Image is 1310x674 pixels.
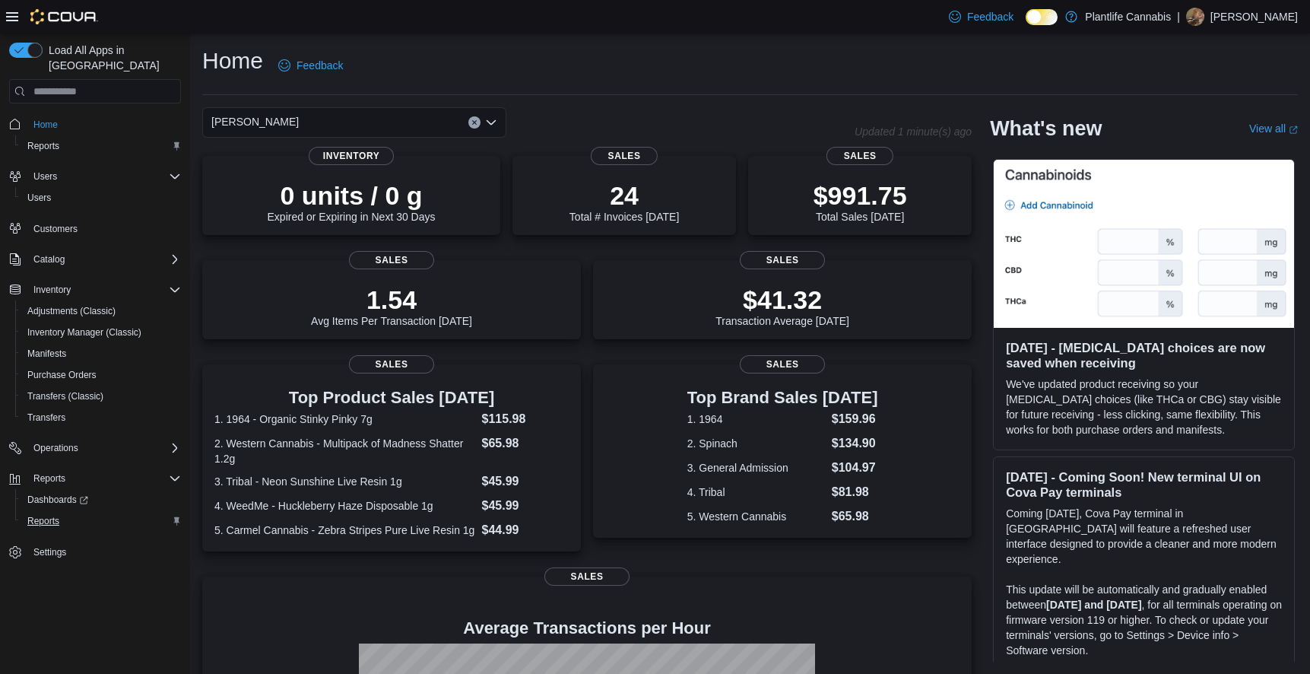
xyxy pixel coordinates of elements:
[21,366,103,384] a: Purchase Orders
[27,494,88,506] span: Dashboards
[214,474,476,489] dt: 3. Tribal - Neon Sunshine Live Resin 1g
[569,180,679,211] p: 24
[43,43,181,73] span: Load All Apps in [GEOGRAPHIC_DATA]
[21,189,181,207] span: Users
[21,512,65,530] a: Reports
[826,147,893,165] span: Sales
[468,116,481,129] button: Clear input
[27,469,181,488] span: Reports
[27,439,84,457] button: Operations
[311,285,472,327] div: Avg Items Per Transaction [DATE]
[3,113,187,135] button: Home
[272,50,349,81] a: Feedback
[1210,8,1298,26] p: [PERSON_NAME]
[15,187,187,208] button: Users
[1289,126,1298,135] svg: External link
[21,302,122,320] a: Adjustments (Classic)
[349,355,434,374] span: Sales
[569,180,679,223] div: Total # Invoices [DATE]
[687,485,826,500] dt: 4. Tribal
[27,281,77,299] button: Inventory
[482,434,569,453] dd: $65.98
[1026,25,1026,26] span: Dark Mode
[309,147,394,165] span: Inventory
[482,497,569,515] dd: $45.99
[715,285,849,315] p: $41.32
[27,250,71,269] button: Catalog
[9,107,181,602] nav: Complex example
[687,436,826,451] dt: 2. Spinach
[687,389,878,407] h3: Top Brand Sales [DATE]
[202,46,263,76] h1: Home
[990,116,1102,141] h2: What's new
[15,300,187,322] button: Adjustments (Classic)
[27,114,181,133] span: Home
[21,345,72,363] a: Manifests
[27,167,181,186] span: Users
[21,512,181,530] span: Reports
[27,305,116,317] span: Adjustments (Classic)
[1006,506,1282,567] p: Coming [DATE], Cova Pay terminal in [GEOGRAPHIC_DATA] will feature a refreshed user interface des...
[1177,8,1180,26] p: |
[1006,340,1282,370] h3: [DATE] - [MEDICAL_DATA] choices are now saved when receiving
[27,167,63,186] button: Users
[3,541,187,563] button: Settings
[30,9,98,24] img: Cova
[33,472,65,485] span: Reports
[27,542,181,561] span: Settings
[27,140,59,152] span: Reports
[21,323,181,342] span: Inventory Manager (Classic)
[27,116,64,134] a: Home
[27,219,181,238] span: Customers
[1006,377,1282,437] p: We've updated product receiving so your [MEDICAL_DATA] choices (like THCa or CBG) stay visible fo...
[214,389,569,407] h3: Top Product Sales [DATE]
[832,459,878,477] dd: $104.97
[15,364,187,386] button: Purchase Orders
[27,515,59,527] span: Reports
[715,285,849,327] div: Transaction Average [DATE]
[21,491,181,509] span: Dashboards
[482,521,569,539] dd: $44.99
[3,437,187,459] button: Operations
[3,249,187,270] button: Catalog
[27,469,71,488] button: Reports
[1026,9,1058,25] input: Dark Mode
[687,460,826,475] dt: 3. General Admission
[15,510,187,532] button: Reports
[1186,8,1204,26] div: Mary Babiuk
[27,439,181,457] span: Operations
[27,369,97,381] span: Purchase Orders
[33,170,57,183] span: Users
[3,218,187,240] button: Customers
[214,498,476,513] dt: 4. WeedMe - Huckleberry Haze Disposable 1g
[297,58,343,73] span: Feedback
[214,619,960,637] h4: Average Transactions per Hour
[211,113,299,131] span: [PERSON_NAME]
[33,284,71,296] span: Inventory
[21,409,181,427] span: Transfers
[21,302,181,320] span: Adjustments (Classic)
[27,192,51,204] span: Users
[485,116,497,129] button: Open list of options
[687,509,826,524] dt: 5. Western Cannabis
[268,180,436,223] div: Expired or Expiring in Next 30 Days
[27,281,181,299] span: Inventory
[21,189,57,207] a: Users
[27,220,84,238] a: Customers
[311,285,472,315] p: 1.54
[349,251,434,269] span: Sales
[3,468,187,489] button: Reports
[214,523,476,538] dt: 5. Carmel Cannabis - Zebra Stripes Pure Live Resin 1g
[33,442,78,454] span: Operations
[268,180,436,211] p: 0 units / 0 g
[33,253,65,265] span: Catalog
[33,546,66,558] span: Settings
[482,410,569,428] dd: $115.98
[33,223,78,235] span: Customers
[27,348,66,360] span: Manifests
[3,279,187,300] button: Inventory
[15,489,187,510] a: Dashboards
[21,387,109,405] a: Transfers (Classic)
[21,366,181,384] span: Purchase Orders
[832,507,878,526] dd: $65.98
